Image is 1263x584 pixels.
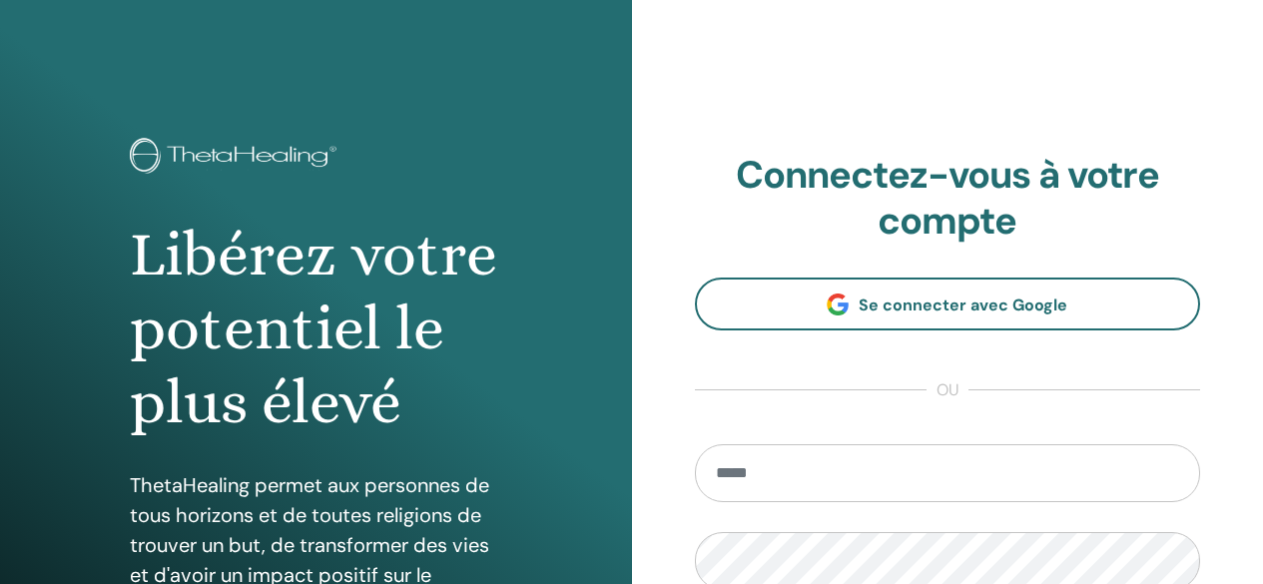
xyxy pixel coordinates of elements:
[130,218,501,440] h1: Libérez votre potentiel le plus élevé
[859,294,1067,315] span: Se connecter avec Google
[695,278,1201,330] a: Se connecter avec Google
[695,153,1201,244] h2: Connectez-vous à votre compte
[927,378,968,402] span: ou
